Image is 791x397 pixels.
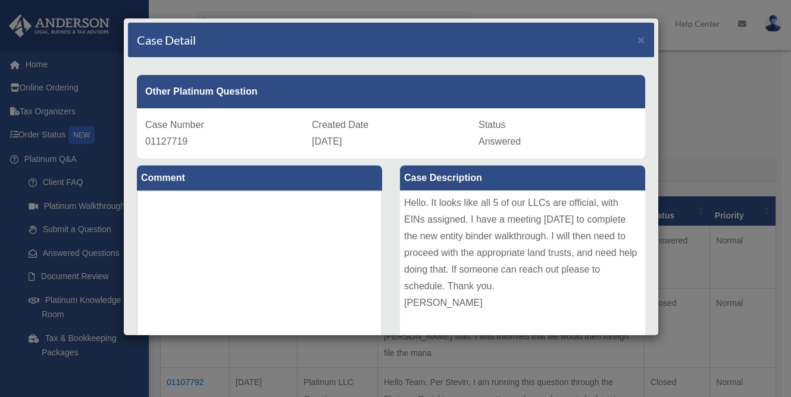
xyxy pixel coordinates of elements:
[137,32,196,48] h4: Case Detail
[145,120,204,130] span: Case Number
[400,165,645,190] label: Case Description
[637,33,645,46] button: Close
[145,136,187,146] span: 01127719
[479,136,521,146] span: Answered
[137,75,645,108] div: Other Platinum Question
[137,165,382,190] label: Comment
[400,190,645,369] div: Hello. It looks like all 5 of our LLCs are official, with EINs assigned. I have a meeting [DATE] ...
[312,120,368,130] span: Created Date
[479,120,505,130] span: Status
[637,33,645,46] span: ×
[312,136,342,146] span: [DATE]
